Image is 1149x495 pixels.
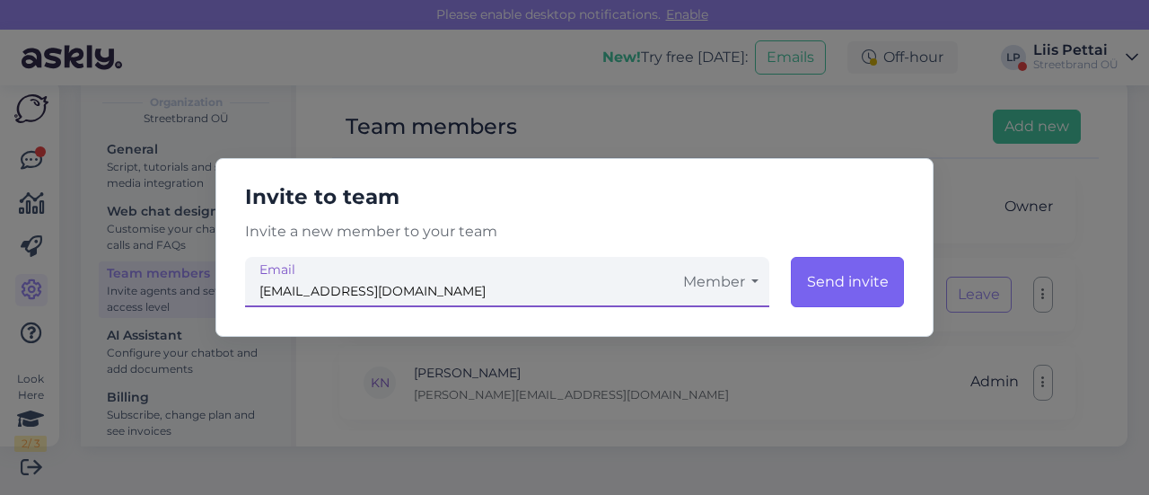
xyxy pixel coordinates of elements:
[791,257,904,307] button: Send invite
[231,181,918,214] h5: Invite to team
[231,221,918,243] p: Invite a new member to your team
[259,261,295,279] small: Email
[245,257,672,307] input: work@email.com
[672,257,769,307] button: Member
